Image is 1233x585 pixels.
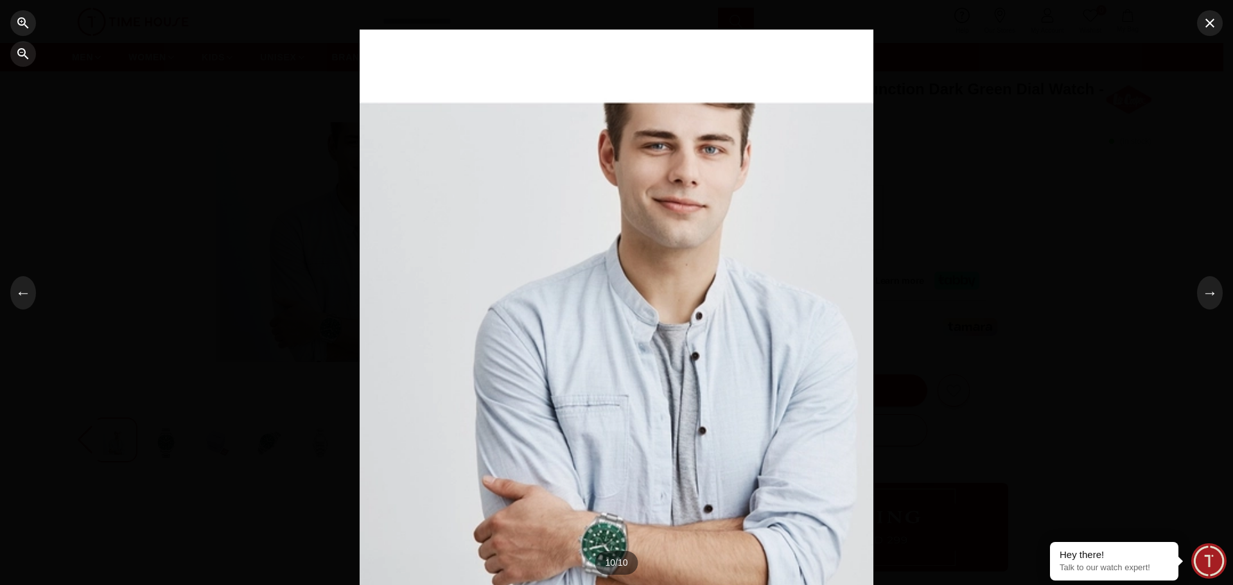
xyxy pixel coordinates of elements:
button: ← [10,276,36,310]
div: Hey there! [1060,548,1169,561]
div: 10 / 10 [595,551,638,575]
div: Chat Widget [1191,543,1227,579]
p: Talk to our watch expert! [1060,563,1169,573]
button: → [1197,276,1223,310]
